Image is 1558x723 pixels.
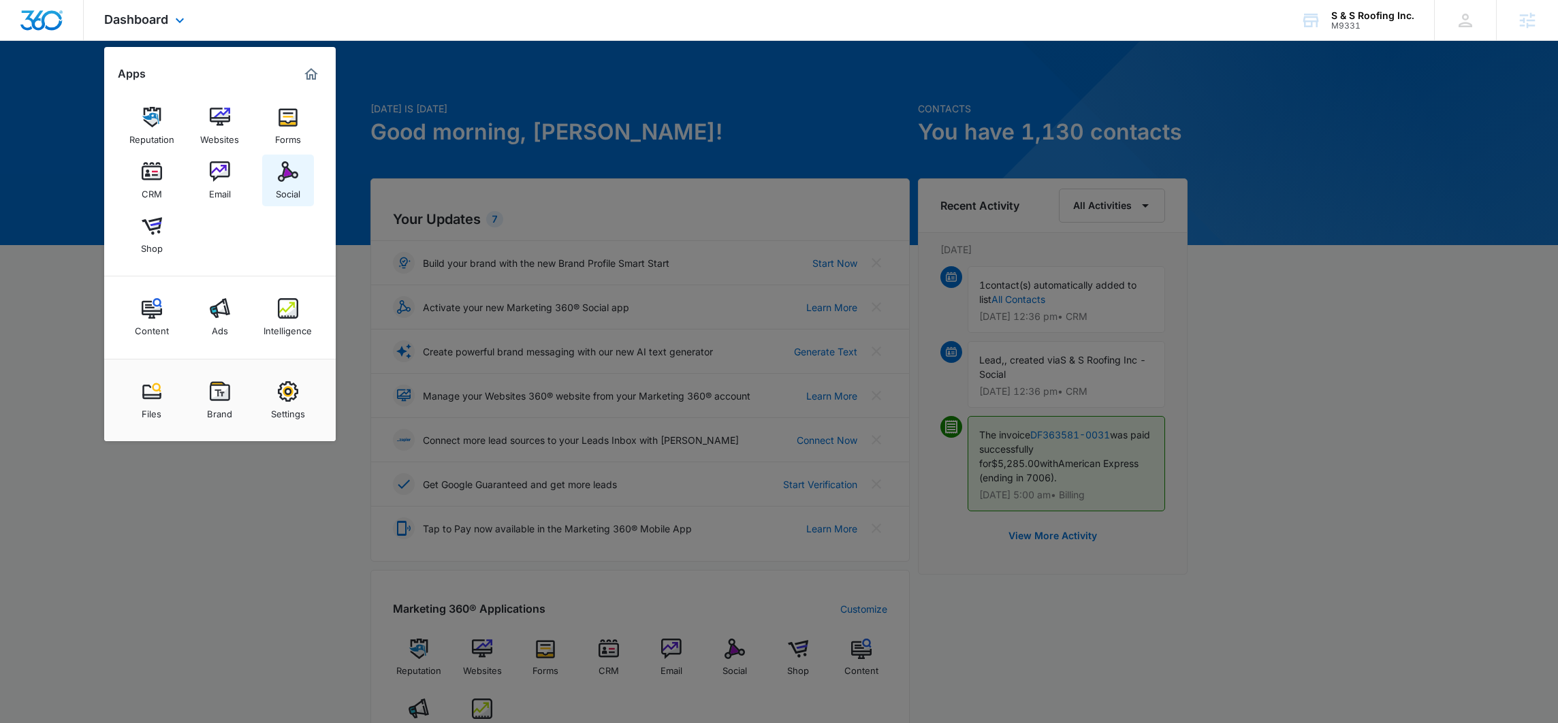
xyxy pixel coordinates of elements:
div: account id [1331,21,1414,31]
div: Files [142,402,161,419]
div: Settings [271,402,305,419]
a: Marketing 360® Dashboard [300,63,322,85]
a: Intelligence [262,291,314,343]
a: Shop [126,209,178,261]
div: Shop [141,236,163,254]
div: account name [1331,10,1414,21]
div: Forms [275,127,301,145]
a: Settings [262,374,314,426]
a: Ads [194,291,246,343]
a: Forms [262,100,314,152]
div: Content [135,319,169,336]
a: CRM [126,155,178,206]
div: Brand [207,402,232,419]
a: Files [126,374,178,426]
div: CRM [142,182,162,199]
a: Social [262,155,314,206]
a: Websites [194,100,246,152]
div: Email [209,182,231,199]
div: Websites [200,127,239,145]
div: Intelligence [264,319,312,336]
span: Dashboard [104,12,168,27]
a: Brand [194,374,246,426]
h2: Apps [118,67,146,80]
div: Ads [212,319,228,336]
div: Reputation [129,127,174,145]
a: Email [194,155,246,206]
a: Reputation [126,100,178,152]
a: Content [126,291,178,343]
div: Social [276,182,300,199]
